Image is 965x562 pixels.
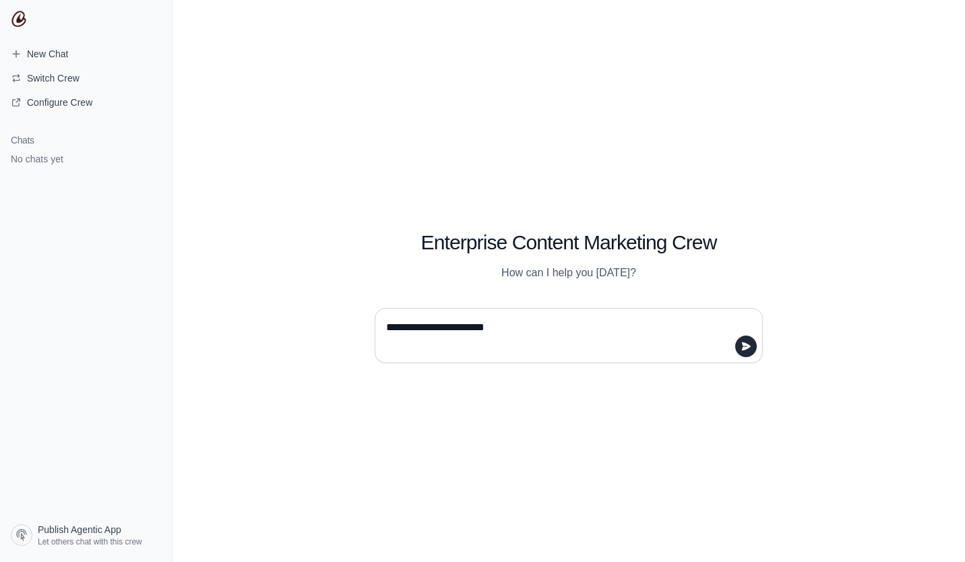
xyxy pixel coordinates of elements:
[5,67,166,89] button: Switch Crew
[38,536,142,547] span: Let others chat with this crew
[11,11,27,27] img: CrewAI Logo
[375,230,763,255] h1: Enterprise Content Marketing Crew
[5,519,166,551] a: Publish Agentic App Let others chat with this crew
[5,92,166,113] a: Configure Crew
[27,47,68,61] span: New Chat
[5,43,166,65] a: New Chat
[898,497,965,562] div: 聊天小组件
[898,497,965,562] iframe: Chat Widget
[375,265,763,281] p: How can I help you [DATE]?
[38,523,121,536] span: Publish Agentic App
[27,71,80,85] span: Switch Crew
[27,96,92,109] span: Configure Crew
